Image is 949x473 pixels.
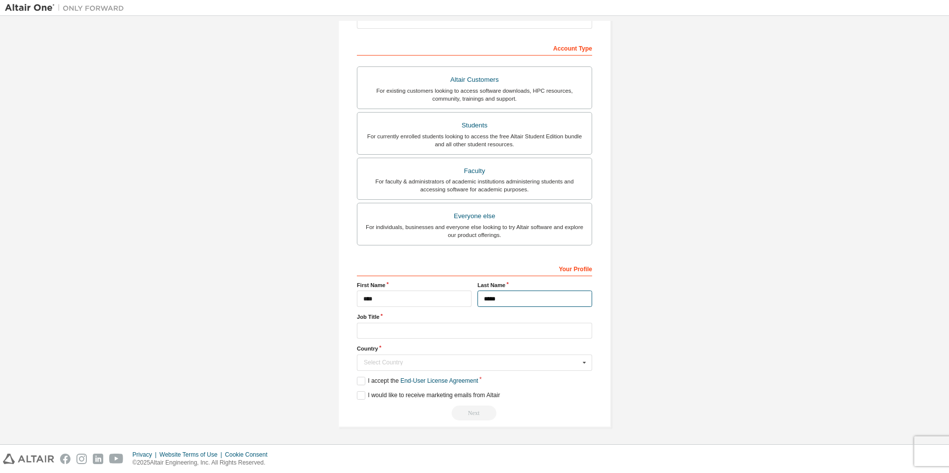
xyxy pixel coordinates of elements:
[76,454,87,464] img: instagram.svg
[363,177,586,193] div: For faculty & administrators of academic institutions administering students and accessing softwa...
[363,223,586,239] div: For individuals, businesses and everyone else looking to try Altair software and explore our prod...
[357,406,592,420] div: Read and acccept EULA to continue
[363,209,586,223] div: Everyone else
[357,40,592,56] div: Account Type
[133,451,159,459] div: Privacy
[357,391,500,400] label: I would like to receive marketing emails from Altair
[60,454,70,464] img: facebook.svg
[93,454,103,464] img: linkedin.svg
[363,132,586,148] div: For currently enrolled students looking to access the free Altair Student Edition bundle and all ...
[363,73,586,87] div: Altair Customers
[5,3,129,13] img: Altair One
[401,377,478,384] a: End-User License Agreement
[357,281,472,289] label: First Name
[363,87,586,103] div: For existing customers looking to access software downloads, HPC resources, community, trainings ...
[133,459,273,467] p: © 2025 Altair Engineering, Inc. All Rights Reserved.
[357,313,592,321] label: Job Title
[357,377,478,385] label: I accept the
[225,451,273,459] div: Cookie Consent
[357,260,592,276] div: Your Profile
[109,454,124,464] img: youtube.svg
[364,359,580,365] div: Select Country
[159,451,225,459] div: Website Terms of Use
[363,164,586,178] div: Faculty
[363,118,586,132] div: Students
[3,454,54,464] img: altair_logo.svg
[477,281,592,289] label: Last Name
[357,345,592,353] label: Country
